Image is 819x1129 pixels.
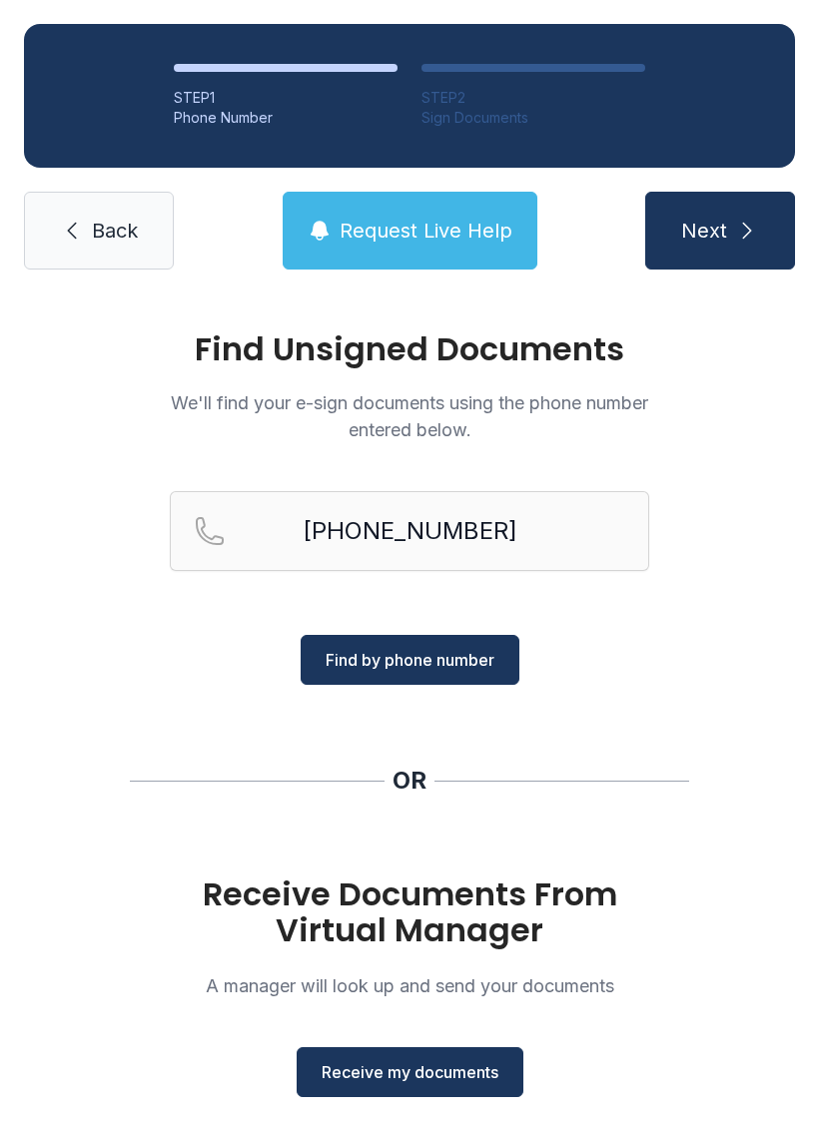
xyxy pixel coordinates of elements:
[174,108,398,128] div: Phone Number
[326,648,494,672] span: Find by phone number
[92,217,138,245] span: Back
[421,88,645,108] div: STEP 2
[322,1060,498,1084] span: Receive my documents
[421,108,645,128] div: Sign Documents
[170,491,649,571] input: Reservation phone number
[170,876,649,948] h1: Receive Documents From Virtual Manager
[174,88,398,108] div: STEP 1
[170,389,649,443] p: We'll find your e-sign documents using the phone number entered below.
[170,333,649,365] h1: Find Unsigned Documents
[340,217,512,245] span: Request Live Help
[393,765,426,797] div: OR
[681,217,727,245] span: Next
[170,972,649,999] p: A manager will look up and send your documents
